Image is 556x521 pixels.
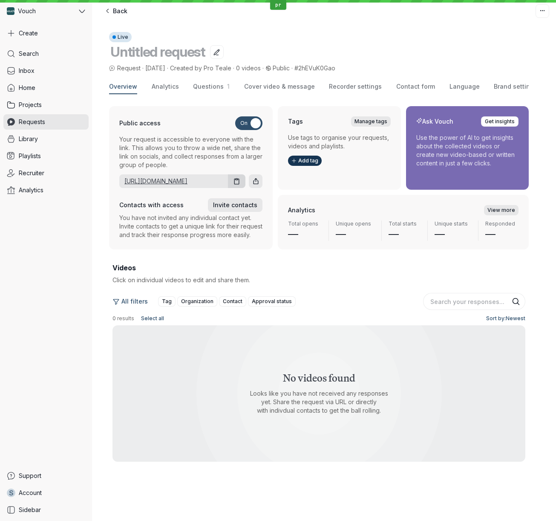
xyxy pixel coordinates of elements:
[162,297,172,306] span: Tag
[3,46,89,61] a: Search
[19,186,43,194] span: Analytics
[112,295,153,308] button: All filters
[486,314,525,323] span: Sort by: Newest
[481,116,519,127] button: Get insights
[19,101,42,109] span: Projects
[224,83,230,90] span: 1
[145,64,165,72] span: [DATE]
[3,3,89,19] button: Vouch avatarVouch
[3,165,89,181] a: Recruiter
[484,205,519,215] a: View more
[7,7,14,15] img: Vouch avatar
[494,82,537,91] span: Brand settings
[177,296,217,307] button: Organization
[3,182,89,198] a: Analytics
[329,82,382,91] span: Recorder settings
[3,131,89,147] a: Library
[288,227,322,241] span: —
[109,64,141,72] span: Request
[288,206,315,214] h2: Analytics
[435,227,471,241] span: —
[273,64,290,72] span: Public
[119,177,225,185] a: [URL][DOMAIN_NAME]
[19,506,41,514] span: Sidebar
[19,49,39,58] span: Search
[288,117,303,126] h2: Tags
[19,118,45,126] span: Requests
[110,43,205,60] span: Untitled request
[118,32,128,42] span: Live
[208,198,262,212] button: Invite contacts
[9,489,14,497] span: S
[416,133,519,168] p: Use the power of AI to get insights about the collected videos or create new video-based or writt...
[252,297,292,306] span: Approval status
[119,214,262,239] p: You have not invited any individual contact yet. Invite contacts to get a unique link for their r...
[416,117,453,126] h2: Ask Vouch
[487,206,515,214] span: View more
[19,135,38,143] span: Library
[3,3,77,19] div: Vouch
[152,82,179,91] span: Analytics
[249,174,262,188] button: Share
[483,313,525,324] button: Sort by:Newest
[512,298,520,306] button: Search
[3,26,89,41] button: Create
[112,276,344,284] p: Click on individual videos to edit and share them.
[290,64,294,72] span: ·
[435,220,471,227] span: Unique starts
[138,313,167,324] button: Select all
[244,82,315,91] span: Cover video & message
[219,296,246,307] button: Contact
[19,489,42,497] span: Account
[18,7,36,15] span: Vouch
[210,45,224,59] button: Edit title
[485,227,519,241] span: —
[389,227,420,241] span: —
[3,63,89,78] a: Inbox
[19,67,35,75] span: Inbox
[112,263,525,272] h2: Videos
[170,64,231,72] span: Created by Pro Teale
[121,297,148,306] span: All filters
[19,29,38,38] span: Create
[261,64,265,72] span: ·
[288,133,390,151] p: Use tags to organise your requests, videos and playlists.
[288,156,322,166] button: Add tag
[3,148,89,164] a: Playlists
[283,373,355,384] h2: No videos found
[165,64,170,72] span: ·
[181,297,213,306] span: Organization
[19,84,35,92] span: Home
[193,83,224,90] span: Questions
[99,4,133,18] a: Back
[351,116,391,127] a: Manage tags
[288,220,322,227] span: Total opens
[141,64,145,72] span: ·
[231,64,236,72] span: ·
[485,220,519,227] span: Responded
[336,227,375,241] span: —
[3,468,89,483] a: Support
[113,7,127,15] span: Back
[3,80,89,96] a: Home
[294,64,335,72] span: #2hEVuK0Gao
[240,116,248,130] span: On
[158,296,176,307] button: Tag
[213,201,257,209] span: Invite contacts
[248,296,296,307] button: Approval status
[228,174,245,188] button: Copy URL
[236,64,261,72] span: 0 videos
[389,220,420,227] span: Total starts
[119,201,184,209] h3: Contacts with access
[112,315,134,322] span: 0 results
[19,169,44,177] span: Recruiter
[227,389,411,415] div: Looks like you have not received any responses yet. Share the request via URL or directly with in...
[141,314,164,323] span: Select all
[354,117,387,126] span: Manage tags
[223,297,242,306] span: Contact
[336,220,375,227] span: Unique opens
[396,82,435,91] span: Contact form
[19,472,41,480] span: Support
[449,82,480,91] span: Language
[485,117,515,126] span: Get insights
